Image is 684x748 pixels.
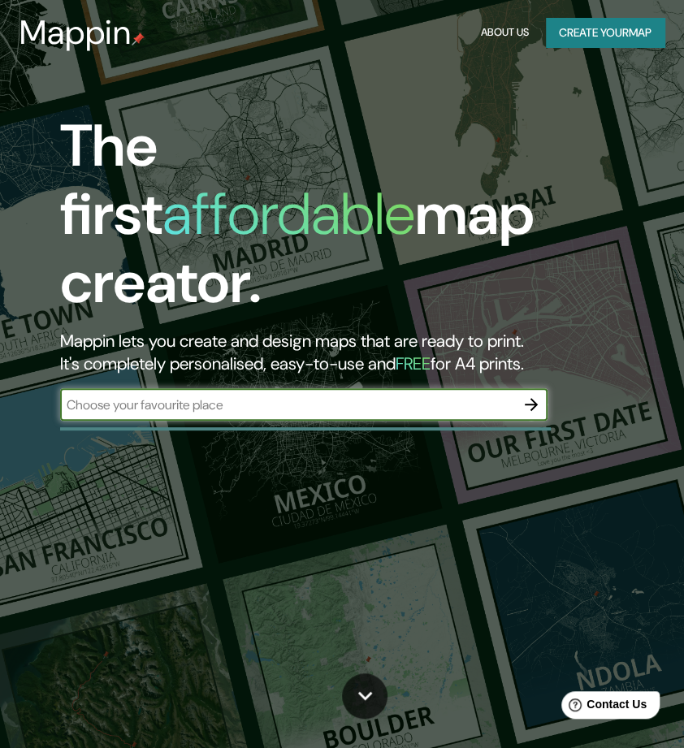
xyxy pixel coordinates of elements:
iframe: Help widget launcher [539,685,666,730]
img: mappin-pin [132,32,145,45]
h5: FREE [396,352,431,375]
input: Choose your favourite place [60,396,515,414]
button: Create yourmap [546,18,665,48]
h1: affordable [162,176,415,252]
h3: Mappin [19,13,132,52]
h2: Mappin lets you create and design maps that are ready to print. It's completely personalised, eas... [60,330,608,375]
h1: The first map creator. [60,112,608,330]
button: About Us [477,18,533,48]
